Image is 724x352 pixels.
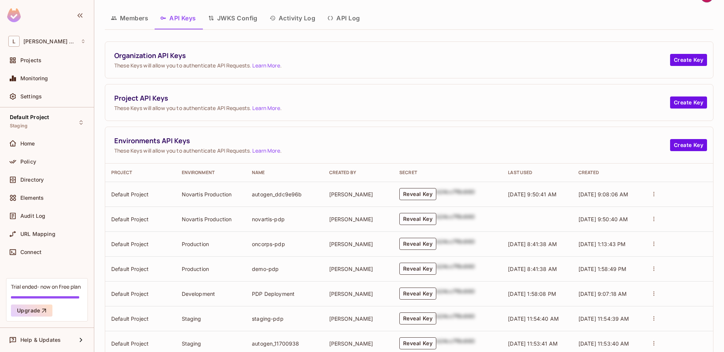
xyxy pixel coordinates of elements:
div: Created By [329,170,388,176]
span: Settings [20,93,42,99]
span: Help & Updates [20,337,61,343]
div: Trial ended- now on Free plan [11,283,81,290]
td: Production [176,256,246,281]
span: Connect [20,249,41,255]
span: Environments API Keys [114,136,670,145]
button: Activity Log [264,9,322,28]
span: Projects [20,57,41,63]
td: Novartis Production [176,207,246,231]
td: [PERSON_NAME] [323,256,394,281]
button: JWKS Config [202,9,264,28]
td: Default Project [105,231,176,256]
button: actions [649,263,659,274]
button: actions [649,189,659,199]
td: Default Project [105,256,176,281]
td: autogen_ddc9e96b [246,182,323,207]
td: staging-pdp [246,306,323,331]
button: Reveal Key [399,213,436,225]
span: [DATE] 8:41:38 AM [508,241,557,247]
span: These Keys will allow you to authenticate API Requests. . [114,62,670,69]
div: Name [252,170,317,176]
span: These Keys will allow you to authenticate API Requests. . [114,104,670,112]
span: Default Project [10,114,49,120]
button: actions [649,288,659,299]
button: actions [649,338,659,349]
td: [PERSON_NAME] [323,281,394,306]
a: Learn More [252,147,280,154]
div: b24cc7f8c660 [436,312,475,324]
button: Reveal Key [399,238,436,250]
span: Audit Log [20,213,45,219]
button: Create Key [670,54,707,66]
td: Default Project [105,207,176,231]
td: [PERSON_NAME] [323,231,394,256]
a: Learn More [252,62,280,69]
button: API Keys [154,9,202,28]
div: Last Used [508,170,566,176]
td: Default Project [105,281,176,306]
button: Upgrade [11,305,52,317]
span: Elements [20,195,44,201]
div: Environment [182,170,240,176]
span: These Keys will allow you to authenticate API Requests. . [114,147,670,154]
div: Project [111,170,170,176]
span: [DATE] 11:54:39 AM [578,315,629,322]
span: [DATE] 9:50:40 AM [578,216,628,222]
span: Project API Keys [114,93,670,103]
span: Home [20,141,35,147]
button: Members [105,9,154,28]
td: PDP Deployment [246,281,323,306]
td: novartis-pdp [246,207,323,231]
td: oncorps-pdp [246,231,323,256]
span: [DATE] 9:50:41 AM [508,191,557,197]
span: Staging [10,123,28,129]
span: [DATE] 9:08:06 AM [578,191,629,197]
div: Secret [399,170,496,176]
button: Reveal Key [399,263,436,275]
img: SReyMgAAAABJRU5ErkJggg== [7,8,21,22]
div: b24cc7f8c660 [436,238,475,250]
td: Novartis Production [176,182,246,207]
span: Monitoring [20,75,48,81]
span: L [8,36,20,47]
span: [DATE] 9:07:18 AM [578,291,627,297]
span: [DATE] 8:41:38 AM [508,266,557,272]
div: b24cc7f8c660 [436,213,475,225]
td: [PERSON_NAME] [323,207,394,231]
div: Created [578,170,637,176]
span: Directory [20,177,44,183]
div: b24cc7f8c660 [436,337,475,349]
button: Reveal Key [399,288,436,300]
button: Reveal Key [399,337,436,349]
td: Development [176,281,246,306]
button: API Log [321,9,366,28]
span: Organization API Keys [114,51,670,60]
button: actions [649,313,659,324]
div: b24cc7f8c660 [436,263,475,275]
span: Workspace: Lumia Security [23,38,77,44]
td: demo-pdp [246,256,323,281]
span: [DATE] 11:54:40 AM [508,315,559,322]
td: Staging [176,306,246,331]
td: Default Project [105,182,176,207]
td: [PERSON_NAME] [323,306,394,331]
span: Policy [20,159,36,165]
button: actions [649,239,659,249]
div: b24cc7f8c660 [436,288,475,300]
span: [DATE] 1:58:08 PM [508,291,556,297]
a: Learn More [252,104,280,112]
button: Reveal Key [399,312,436,324]
span: [DATE] 11:53:41 AM [508,340,558,347]
span: [DATE] 1:13:43 PM [578,241,626,247]
td: Production [176,231,246,256]
div: b24cc7f8c660 [436,188,475,200]
td: [PERSON_NAME] [323,182,394,207]
button: Reveal Key [399,188,436,200]
span: URL Mapping [20,231,55,237]
span: [DATE] 11:53:40 AM [578,340,629,347]
button: Create Key [670,96,707,109]
td: Default Project [105,306,176,331]
button: Create Key [670,139,707,151]
span: [DATE] 1:58:49 PM [578,266,627,272]
button: actions [649,214,659,224]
